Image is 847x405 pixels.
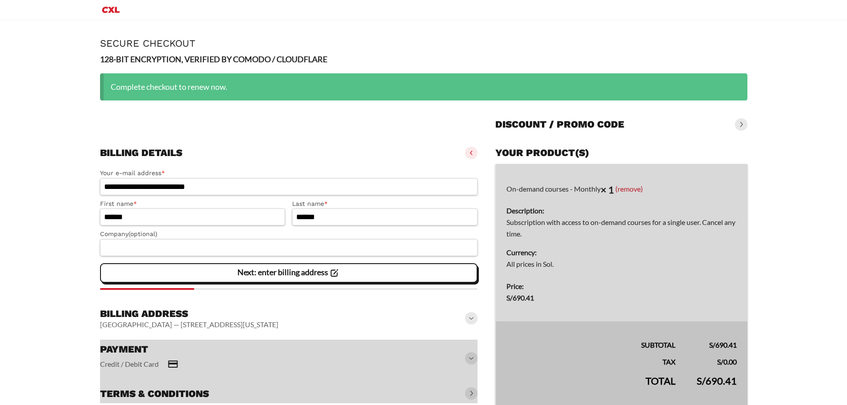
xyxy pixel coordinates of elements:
[100,168,478,178] label: Your e-mail address
[100,229,478,239] label: Company
[100,54,327,64] strong: 128-BIT ENCRYPTION, VERIFIED BY COMODO / CLOUDFLARE
[128,230,157,237] span: (optional)
[100,320,278,329] vaadin-horizontal-layout: [GEOGRAPHIC_DATA] — [STREET_ADDRESS][US_STATE]
[495,118,624,131] h3: Discount / promo code
[100,38,747,49] h1: Secure Checkout
[100,199,285,209] label: First name
[100,263,478,283] vaadin-button: Next: enter billing address
[100,73,747,100] div: Complete checkout to renew now.
[100,147,182,159] h3: Billing details
[100,308,278,320] h3: Billing address
[292,199,478,209] label: Last name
